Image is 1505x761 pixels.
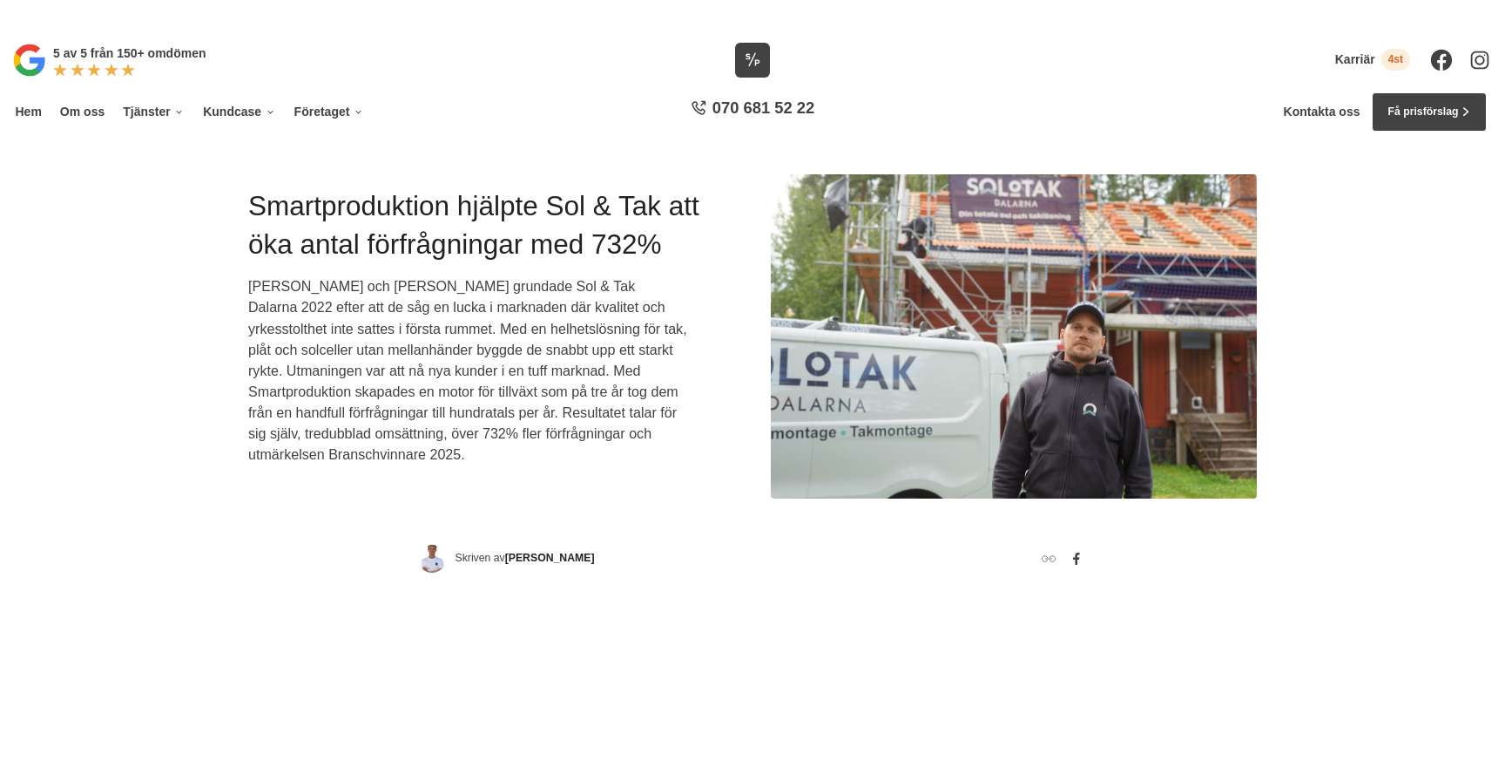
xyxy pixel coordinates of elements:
[1372,92,1487,132] a: Få prisförslag
[1335,52,1375,67] span: Karriär
[1335,49,1410,71] a: Karriär 4st
[505,552,595,564] a: [PERSON_NAME]
[12,92,44,132] a: Hem
[53,44,206,63] p: 5 av 5 från 150+ omdömen
[120,92,188,132] a: Tjänster
[248,187,734,275] h1: Smartproduktion hjälpte Sol & Tak att öka antal förfrågningar med 732%
[1070,552,1083,566] svg: Facebook
[200,92,279,132] a: Kundcase
[1284,105,1360,119] a: Kontakta oss
[1387,104,1458,120] span: Få prisförslag
[712,97,814,119] span: 070 681 52 22
[685,97,820,127] a: 070 681 52 22
[1037,547,1059,569] a: Kopiera länk
[1381,49,1410,71] span: 4st
[456,551,595,567] div: Skriven av
[291,92,367,132] a: Företaget
[1065,547,1087,569] a: Dela på Facebook
[771,174,1257,499] img: Bild till Smartproduktion hjälpte Sol & Tak att öka antal förfrågningar med 732%
[418,545,446,573] img: Fredrik Weberbauer
[804,7,947,19] a: Läs pressmeddelandet här!
[248,275,687,465] p: [PERSON_NAME] och [PERSON_NAME] grundade Sol & Tak Dalarna 2022 efter att de såg en lucka i markn...
[6,6,1499,22] p: Vi vann Årets Unga Företagare i Dalarna 2024 –
[57,92,107,132] a: Om oss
